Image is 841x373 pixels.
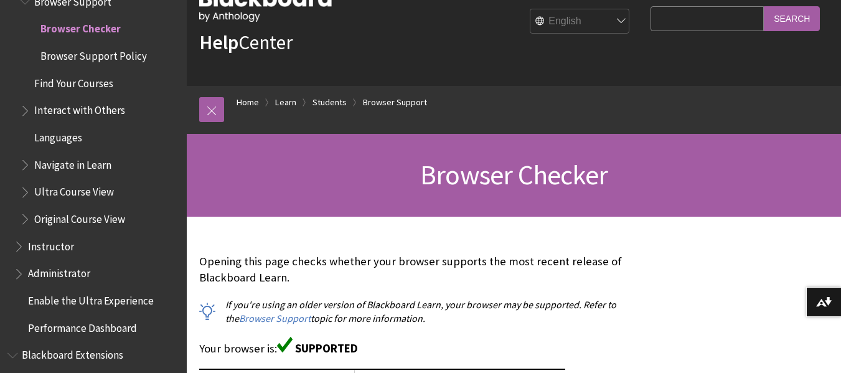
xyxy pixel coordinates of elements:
span: SUPPORTED [295,341,358,356]
span: Original Course View [34,209,125,225]
span: Instructor [28,236,74,253]
p: If you're using an older version of Blackboard Learn, your browser may be supported. Refer to the... [199,298,644,326]
span: Navigate in Learn [34,154,111,171]
p: Opening this page checks whether your browser supports the most recent release of Blackboard Learn. [199,253,644,286]
img: Green supported icon [277,337,293,352]
span: Languages [34,127,82,144]
span: Administrator [28,263,90,280]
a: Browser Support [239,312,311,325]
a: Students [312,95,347,110]
a: Browser Support [363,95,427,110]
span: Browser Checker [40,19,121,35]
a: Home [237,95,259,110]
span: Performance Dashboard [28,318,137,334]
span: Browser Support Policy [40,45,147,62]
strong: Help [199,30,238,55]
a: Learn [275,95,296,110]
span: Ultra Course View [34,182,114,199]
span: Enable the Ultra Experience [28,290,154,307]
span: Interact with Others [34,100,125,117]
select: Site Language Selector [530,9,630,34]
span: Blackboard Extensions [22,345,123,362]
p: Your browser is: [199,337,644,357]
span: Find Your Courses [34,73,113,90]
input: Search [764,6,820,31]
a: HelpCenter [199,30,293,55]
span: Browser Checker [420,158,608,192]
